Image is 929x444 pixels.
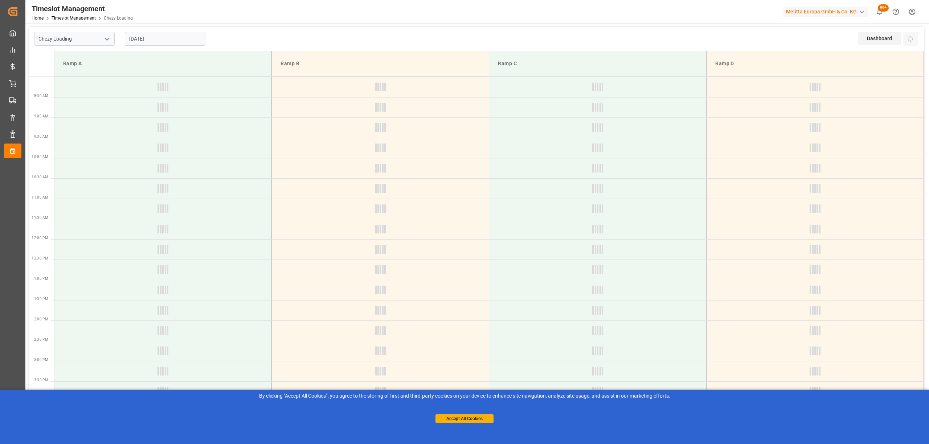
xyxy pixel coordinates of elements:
button: open menu [101,33,112,45]
div: Ramp C [495,57,700,70]
span: 1:30 PM [34,297,48,301]
div: Melitta Europa GmbH & Co. KG [783,7,868,17]
input: DD-MM-YYYY [125,32,205,46]
span: 2:00 PM [34,317,48,321]
span: 12:30 PM [32,256,48,260]
span: 3:00 PM [34,358,48,362]
span: 12:00 PM [32,236,48,240]
input: Type to search/select [34,32,115,46]
span: 1:00 PM [34,277,48,281]
span: 9:00 AM [34,114,48,118]
div: Ramp D [712,57,918,70]
span: 3:30 PM [34,378,48,382]
button: show 100 new notifications [871,4,888,20]
button: Accept All Cookies [435,414,494,423]
button: Melitta Europa GmbH & Co. KG [783,5,871,18]
div: By clicking "Accept All Cookies”, you agree to the storing of first and third-party cookies on yo... [5,392,924,400]
span: 8:30 AM [34,94,48,98]
span: 9:30 AM [34,134,48,138]
div: Timeslot Management [32,3,133,14]
a: Timeslot Management [52,16,96,21]
div: Dashboard [858,32,901,45]
button: Help Center [888,4,904,20]
div: Ramp A [60,57,266,70]
a: Home [32,16,44,21]
span: 99+ [878,4,889,12]
div: Ramp B [278,57,483,70]
span: 11:30 AM [32,216,48,220]
span: 10:30 AM [32,175,48,179]
span: 11:00 AM [32,195,48,199]
span: 10:00 AM [32,155,48,159]
span: 2:30 PM [34,337,48,341]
